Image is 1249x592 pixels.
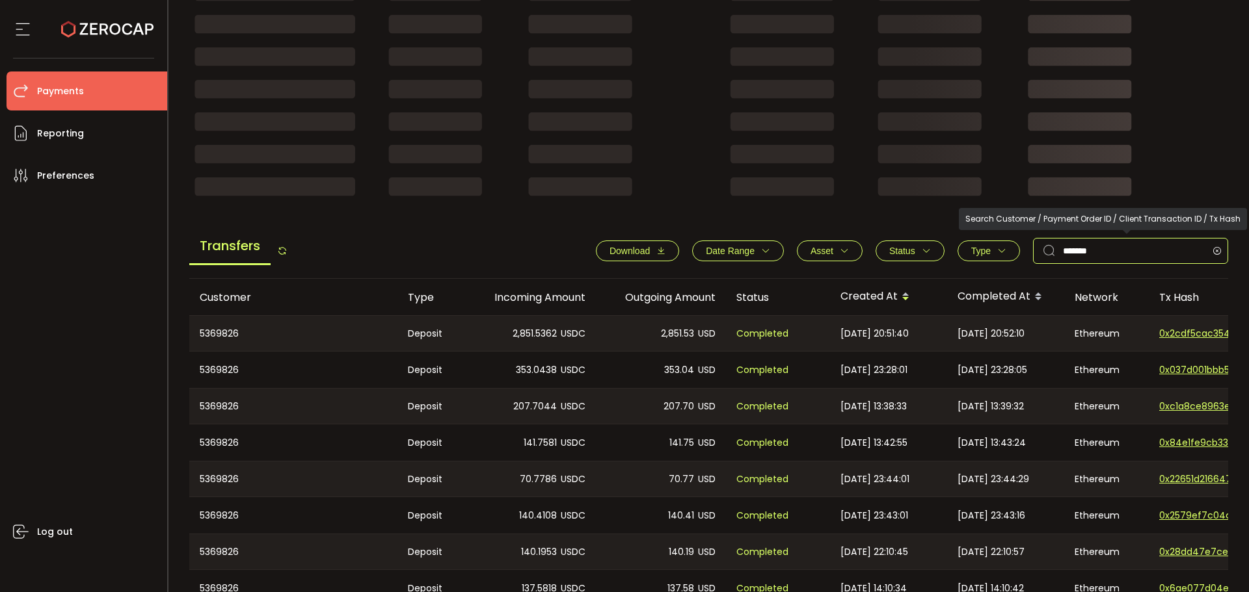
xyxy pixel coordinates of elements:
[37,522,73,541] span: Log out
[610,246,650,256] span: Download
[840,435,907,450] span: [DATE] 13:42:55
[189,389,397,424] div: 5369826
[1064,290,1149,305] div: Network
[513,399,557,414] span: 207.7044
[797,240,863,261] button: Asset
[664,363,694,378] span: 353.04
[37,82,84,101] span: Payments
[698,326,716,341] span: USD
[596,240,679,261] button: Download
[1064,316,1149,351] div: Ethereum
[1064,534,1149,569] div: Ethereum
[840,363,907,378] span: [DATE] 23:28:01
[840,545,908,560] span: [DATE] 22:10:45
[811,246,833,256] span: Asset
[520,472,557,487] span: 70.7786
[189,461,397,496] div: 5369826
[397,316,466,351] div: Deposit
[189,534,397,569] div: 5369826
[37,124,84,143] span: Reporting
[561,472,585,487] span: USDC
[397,497,466,534] div: Deposit
[664,399,694,414] span: 207.70
[596,290,726,305] div: Outgoing Amount
[1184,530,1249,592] iframe: Chat Widget
[876,240,945,261] button: Status
[669,545,694,560] span: 140.19
[561,435,585,450] span: USDC
[698,399,716,414] span: USD
[698,508,716,523] span: USD
[736,545,788,560] span: Completed
[958,508,1025,523] span: [DATE] 23:43:16
[736,472,788,487] span: Completed
[669,435,694,450] span: 141.75
[519,508,557,523] span: 140.4108
[840,508,908,523] span: [DATE] 23:43:01
[521,545,557,560] span: 140.1953
[698,545,716,560] span: USD
[516,363,557,378] span: 353.0438
[1064,389,1149,424] div: Ethereum
[397,461,466,496] div: Deposit
[959,208,1247,230] div: Search Customer / Payment Order ID / Client Transaction ID / Tx Hash
[561,508,585,523] span: USDC
[736,508,788,523] span: Completed
[958,435,1026,450] span: [DATE] 13:43:24
[958,472,1029,487] span: [DATE] 23:44:29
[397,290,466,305] div: Type
[466,290,596,305] div: Incoming Amount
[958,240,1020,261] button: Type
[1064,424,1149,461] div: Ethereum
[661,326,694,341] span: 2,851.53
[736,363,788,378] span: Completed
[561,326,585,341] span: USDC
[189,316,397,351] div: 5369826
[189,352,397,388] div: 5369826
[37,166,94,185] span: Preferences
[840,399,907,414] span: [DATE] 13:38:33
[668,508,694,523] span: 140.41
[189,290,397,305] div: Customer
[397,389,466,424] div: Deposit
[189,497,397,534] div: 5369826
[736,435,788,450] span: Completed
[561,399,585,414] span: USDC
[1064,352,1149,388] div: Ethereum
[726,290,830,305] div: Status
[958,399,1024,414] span: [DATE] 13:39:32
[958,326,1025,341] span: [DATE] 20:52:10
[698,363,716,378] span: USD
[1064,497,1149,534] div: Ethereum
[698,472,716,487] span: USD
[561,545,585,560] span: USDC
[840,326,909,341] span: [DATE] 20:51:40
[189,228,271,265] span: Transfers
[397,534,466,569] div: Deposit
[524,435,557,450] span: 141.7581
[947,286,1064,308] div: Completed At
[692,240,784,261] button: Date Range
[397,352,466,388] div: Deposit
[840,472,909,487] span: [DATE] 23:44:01
[971,246,991,256] span: Type
[830,286,947,308] div: Created At
[706,246,755,256] span: Date Range
[669,472,694,487] span: 70.77
[958,545,1025,560] span: [DATE] 22:10:57
[561,363,585,378] span: USDC
[397,424,466,461] div: Deposit
[698,435,716,450] span: USD
[1064,461,1149,496] div: Ethereum
[189,424,397,461] div: 5369826
[889,246,915,256] span: Status
[958,363,1027,378] span: [DATE] 23:28:05
[736,399,788,414] span: Completed
[736,326,788,341] span: Completed
[513,326,557,341] span: 2,851.5362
